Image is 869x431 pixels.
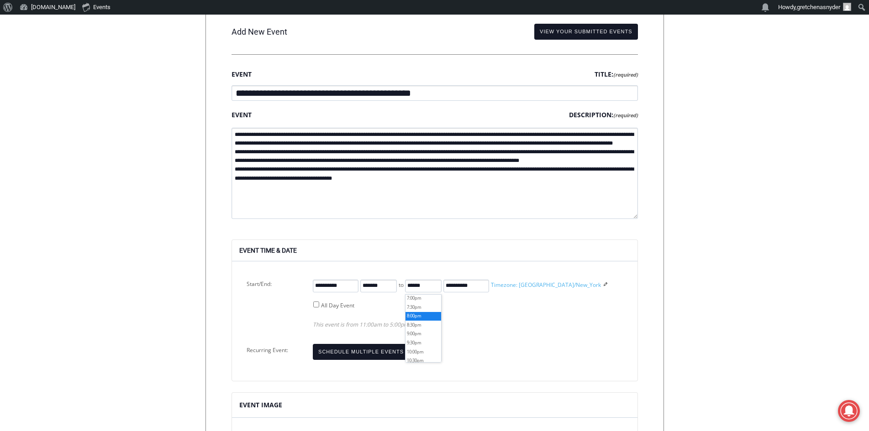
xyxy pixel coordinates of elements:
li: 8:00pm [406,312,441,321]
li: 10:30pm [406,357,441,366]
li: 7:00pm [406,294,441,303]
label: Start/End: [247,280,272,288]
label: Event Title: [232,70,638,78]
div: This event is from 11:00am to 5:00pm on [DATE]. [313,318,622,331]
h3: Event Time & Date [239,247,630,254]
span: Schedule multiple events [318,349,404,354]
span: gretchenasnyder [797,4,840,10]
li: 8:30pm [406,321,441,330]
label: Event Image [239,400,282,409]
button: Schedule multiple events [313,344,409,360]
div: "The first chef I interviewed talked about coming to [GEOGRAPHIC_DATA] from [GEOGRAPHIC_DATA] in ... [231,0,432,88]
label: Event Description: [232,110,638,119]
span: (required) [613,112,638,119]
li: 7:30pm [406,303,441,312]
li: 10:00pm [406,348,441,357]
h2: Add New Event [232,28,287,36]
a: Intern @ [DOMAIN_NAME] [220,88,442,114]
span: Intern @ [DOMAIN_NAME] [239,91,423,111]
label: Recurring Event: [247,346,288,354]
span: to [399,281,404,289]
label: All Day Event [321,301,354,309]
span: (required) [613,71,638,78]
li: 9:30pm [406,339,441,348]
li: 9:00pm [406,330,441,339]
a: View Your Submitted Events [534,24,637,40]
a: Timezone: [GEOGRAPHIC_DATA]/New_York [491,281,608,289]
